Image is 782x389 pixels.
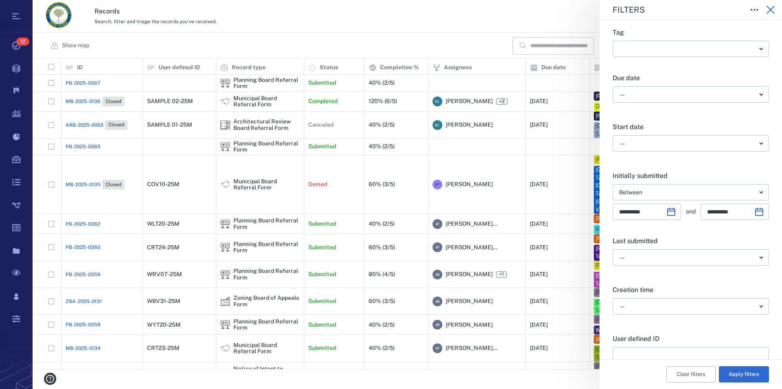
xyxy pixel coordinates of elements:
[719,366,769,382] button: Apply filters
[613,334,769,344] p: User defined ID
[686,208,696,216] p: and
[751,204,767,220] button: Choose date, selected date is Sep 29, 2025
[613,6,740,14] div: Filters
[762,2,779,18] button: Close
[18,6,34,13] span: Help
[666,366,716,382] button: Clear filters
[619,139,756,148] div: —
[613,285,769,295] p: Creation time
[613,236,769,246] p: Last submitted
[619,188,756,197] div: Between
[746,2,762,18] button: Toggle to Edit Boxes
[613,171,769,181] p: Initially submitted
[16,37,29,46] span: 12
[613,73,769,83] p: Due date
[613,122,769,132] p: Start date
[619,302,756,311] div: —
[619,253,756,262] div: —
[663,204,679,220] button: Choose date, selected date is Aug 26, 2025
[613,28,769,37] p: Tag
[619,90,756,99] div: —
